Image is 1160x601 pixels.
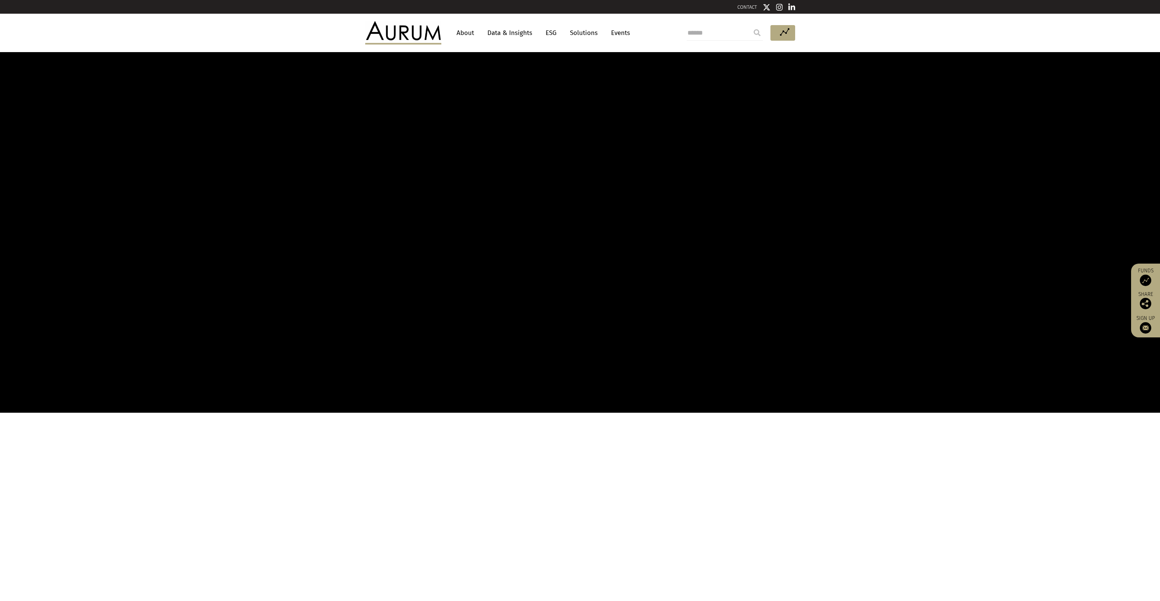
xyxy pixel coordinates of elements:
[1135,267,1156,286] a: Funds
[566,26,601,40] a: Solutions
[763,3,770,11] img: Twitter icon
[365,21,441,44] img: Aurum
[484,26,536,40] a: Data & Insights
[607,26,630,40] a: Events
[749,25,765,40] input: Submit
[776,3,783,11] img: Instagram icon
[1135,292,1156,309] div: Share
[1135,315,1156,334] a: Sign up
[788,3,795,11] img: Linkedin icon
[542,26,560,40] a: ESG
[1140,322,1151,334] img: Sign up to our newsletter
[1140,298,1151,309] img: Share this post
[453,26,478,40] a: About
[737,4,757,10] a: CONTACT
[1140,275,1151,286] img: Access Funds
